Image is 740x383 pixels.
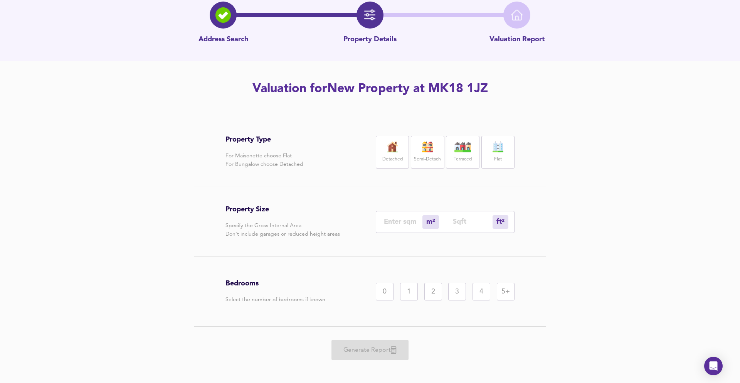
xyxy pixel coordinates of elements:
[488,142,508,152] img: flat-icon
[225,205,340,214] h3: Property Size
[473,283,490,300] div: 4
[382,155,403,164] label: Detached
[497,283,515,300] div: 5+
[215,7,231,23] img: search-icon
[384,218,422,226] input: Enter sqm
[454,155,472,164] label: Terraced
[453,142,473,152] img: house-icon
[225,221,340,238] p: Specify the Gross Internal Area Don't include garages or reduced height areas
[418,142,437,152] img: house-icon
[489,35,545,45] p: Valuation Report
[414,155,441,164] label: Semi-Detach
[424,283,442,300] div: 2
[225,135,303,144] h3: Property Type
[225,279,325,288] h3: Bedrooms
[493,215,508,229] div: m²
[383,142,402,152] img: house-icon
[511,9,523,21] img: home-icon
[198,35,248,45] p: Address Search
[152,81,588,98] h2: Valuation for New Property at MK18 1JZ
[343,35,397,45] p: Property Details
[225,295,325,304] p: Select the number of bedrooms if known
[364,9,376,21] img: filter-icon
[376,283,394,300] div: 0
[481,136,515,169] div: Flat
[225,152,303,169] p: For Maisonette choose Flat For Bungalow choose Detached
[453,218,493,226] input: Sqft
[411,136,444,169] div: Semi-Detach
[494,155,502,164] label: Flat
[448,283,466,300] div: 3
[422,215,439,229] div: m²
[376,136,409,169] div: Detached
[400,283,418,300] div: 1
[446,136,479,169] div: Terraced
[704,357,723,375] div: Open Intercom Messenger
